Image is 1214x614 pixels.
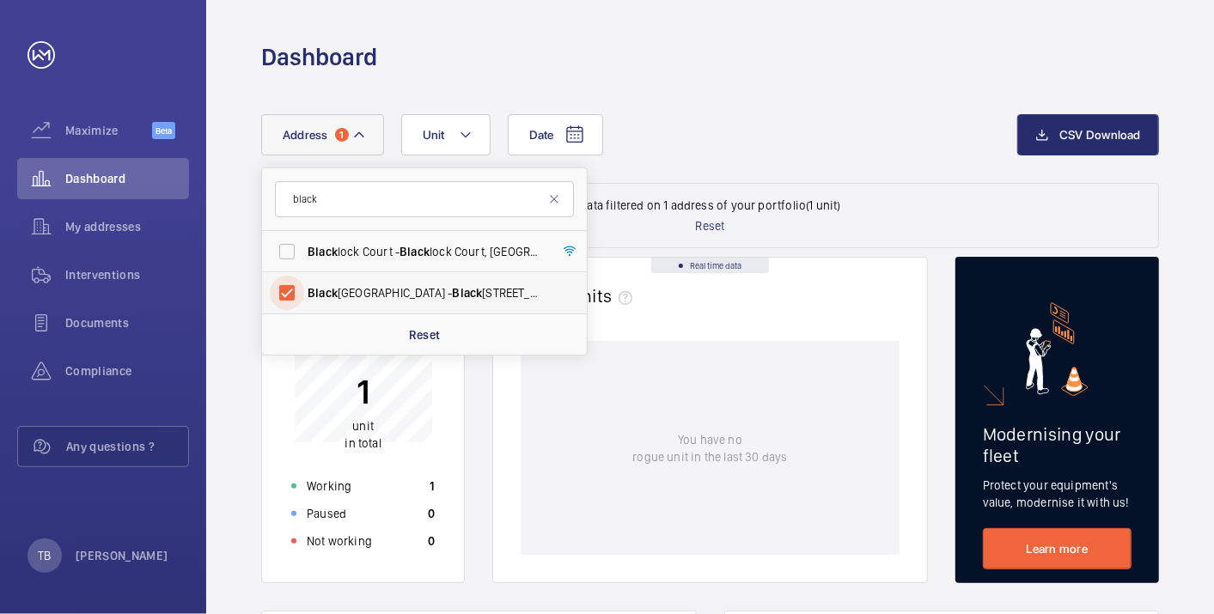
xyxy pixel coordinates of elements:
[430,477,435,495] p: 1
[307,477,351,495] p: Working
[983,528,1132,569] a: Learn more
[65,314,189,331] span: Documents
[452,286,482,300] span: Black
[65,362,189,380] span: Compliance
[1017,114,1159,155] button: CSV Download
[508,114,603,155] button: Date
[529,128,554,142] span: Date
[307,505,346,522] p: Paused
[308,286,338,300] span: Black
[308,245,338,258] span: Black
[579,197,840,214] p: Data filtered on 1 address of your portfolio (1 unit)
[308,243,544,260] span: lock Court - lock Court, [GEOGRAPHIC_DATA] E2 7NB
[696,217,725,234] p: Reset
[423,128,445,142] span: Unit
[401,114,491,155] button: Unit
[632,431,787,465] p: You have no rogue unit in the last 30 days
[571,285,640,307] span: units
[38,547,51,564] p: TB
[65,266,189,283] span: Interventions
[1026,302,1089,396] img: marketing-card.svg
[983,477,1132,511] p: Protect your equipment's value, modernise it with us!
[65,122,152,139] span: Maximize
[261,41,377,73] h1: Dashboard
[335,128,349,142] span: 1
[283,128,328,142] span: Address
[275,181,574,217] input: Search by address
[261,114,384,155] button: Address1
[428,505,435,522] p: 0
[65,218,189,235] span: My addresses
[66,438,188,455] span: Any questions ?
[352,420,374,434] span: unit
[409,326,441,343] p: Reset
[65,170,189,187] span: Dashboard
[308,284,544,301] span: [GEOGRAPHIC_DATA] - [STREET_ADDRESS]
[428,532,435,550] p: 0
[400,245,430,258] span: Black
[307,532,372,550] p: Not working
[345,418,381,453] p: in total
[983,423,1132,466] h2: Modernising your fleet
[152,122,175,139] span: Beta
[651,258,769,273] div: Real time data
[76,547,168,564] p: [PERSON_NAME]
[345,371,381,414] p: 1
[1059,128,1141,142] span: CSV Download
